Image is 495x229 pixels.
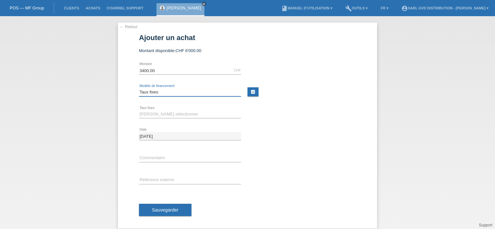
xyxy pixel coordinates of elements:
a: buildOutils ▾ [342,6,371,10]
a: bookManuel d’utilisation ▾ [278,6,336,10]
div: CHF [234,68,241,72]
a: Clients [61,6,82,10]
a: account_circleSARL GVD DISTRIBUTION - [PERSON_NAME] ▾ [398,6,492,10]
span: Sauvegarder [152,207,178,213]
a: Courriel Support [103,6,146,10]
a: FR ▾ [377,6,392,10]
div: Montant disponible: [139,48,356,53]
span: CHF 6'000.00 [176,48,201,53]
a: close [202,2,206,6]
a: Achats [82,6,103,10]
button: Sauvegarder [139,204,191,216]
a: calculate [247,87,259,96]
i: build [345,5,352,12]
i: calculate [250,89,256,94]
a: POS — MF Group [10,5,44,10]
i: account_circle [401,5,408,12]
a: [PERSON_NAME] [167,5,201,10]
a: ← Retour [120,24,138,29]
h1: Ajouter un achat [139,34,356,42]
i: book [281,5,288,12]
a: Support [479,223,492,227]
